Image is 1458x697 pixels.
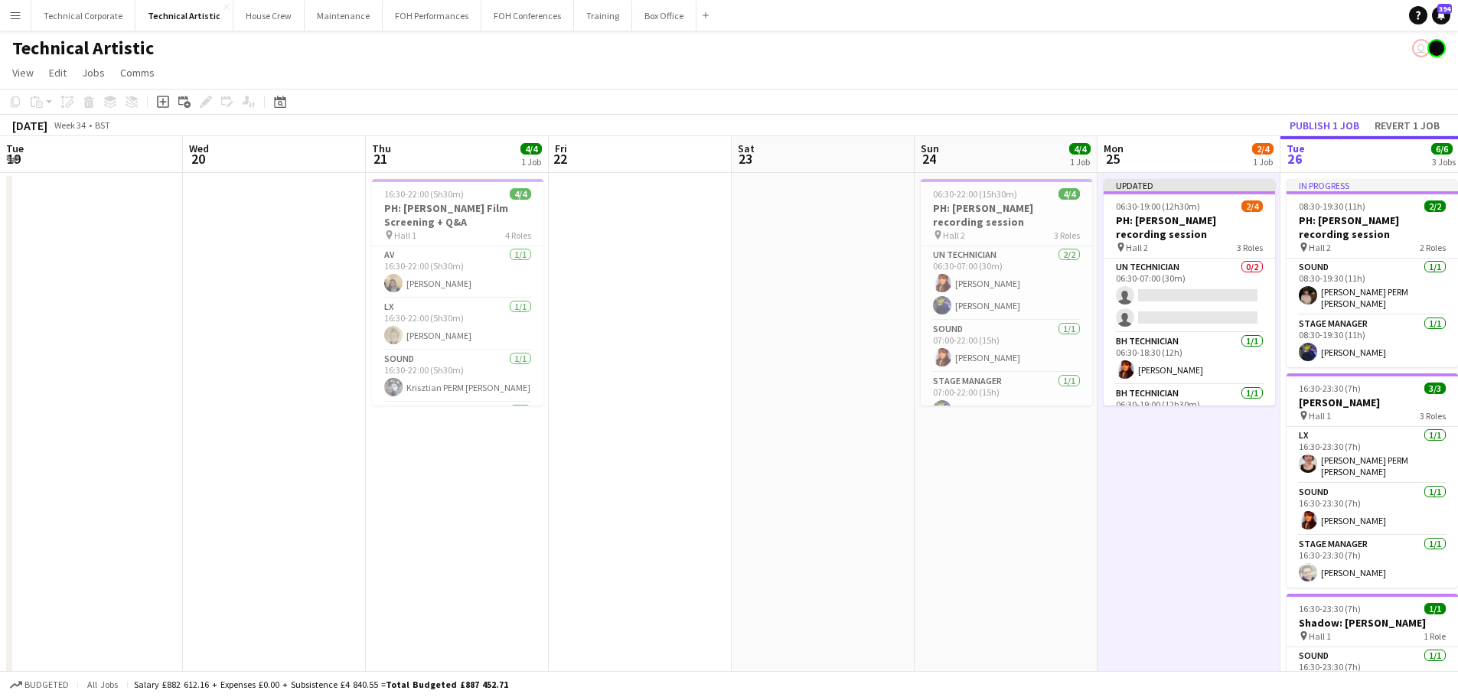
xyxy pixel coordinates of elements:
app-card-role: Stage Manager1/116:30-23:30 (7h)[PERSON_NAME] [1287,536,1458,588]
h3: PH: [PERSON_NAME] recording session [921,201,1092,229]
app-job-card: In progress08:30-19:30 (11h)2/2PH: [PERSON_NAME] recording session Hall 22 RolesSound1/108:30-19:... [1287,179,1458,367]
span: 3 Roles [1054,230,1080,241]
app-card-role: Stage Manager1/107:00-22:00 (15h)[PERSON_NAME] [921,373,1092,425]
span: Jobs [82,66,105,80]
span: 2/2 [1424,200,1446,212]
div: 3 Jobs [1432,156,1456,168]
a: Jobs [76,63,111,83]
span: Fri [555,142,567,155]
span: 21 [370,150,391,168]
div: Updated [1104,179,1275,191]
span: 26 [1284,150,1305,168]
div: 1 Job [1070,156,1090,168]
span: 4/4 [1058,188,1080,200]
app-job-card: Updated06:30-19:00 (12h30m)2/4PH: [PERSON_NAME] recording session Hall 23 RolesUN Technician0/206... [1104,179,1275,405]
app-card-role: Sound1/108:30-19:30 (11h)[PERSON_NAME] PERM [PERSON_NAME] [1287,259,1458,315]
button: FOH Performances [383,1,481,31]
span: 3 Roles [1237,242,1263,253]
span: Hall 2 [1309,242,1331,253]
app-card-role: UN Technician2/206:30-07:00 (30m)[PERSON_NAME][PERSON_NAME] [921,246,1092,321]
span: 3/3 [1424,383,1446,394]
div: 1 Job [1253,156,1273,168]
button: Technical Corporate [31,1,135,31]
span: 6/6 [1431,143,1453,155]
span: Hall 1 [394,230,416,241]
span: Hall 2 [943,230,965,241]
span: Mon [1104,142,1124,155]
span: 16:30-23:30 (7h) [1299,383,1361,394]
span: 16:30-23:30 (7h) [1299,603,1361,614]
div: [DATE] [12,118,47,133]
button: Revert 1 job [1368,116,1446,135]
app-user-avatar: Gabrielle Barr [1427,39,1446,57]
button: House Crew [233,1,305,31]
span: Wed [189,142,209,155]
span: 25 [1101,150,1124,168]
span: View [12,66,34,80]
span: 19 [4,150,24,168]
span: 06:30-19:00 (12h30m) [1116,200,1200,212]
span: Thu [372,142,391,155]
h3: Shadow: [PERSON_NAME] [1287,616,1458,630]
span: 394 [1437,4,1452,14]
a: View [6,63,40,83]
span: Budgeted [24,679,69,690]
span: 2 Roles [1420,242,1446,253]
button: Publish 1 job [1283,116,1365,135]
a: 394 [1432,6,1450,24]
app-card-role: AV1/116:30-22:00 (5h30m)[PERSON_NAME] [372,246,543,298]
div: BST [95,119,110,131]
span: Hall 1 [1309,630,1331,642]
button: Training [574,1,632,31]
span: 1 Role [1424,630,1446,642]
span: Sat [738,142,755,155]
span: 1/1 [1424,603,1446,614]
span: Hall 2 [1126,242,1148,253]
a: Comms [114,63,161,83]
app-card-role: Sound1/107:00-22:00 (15h)[PERSON_NAME] [921,321,1092,373]
h1: Technical Artistic [12,37,154,60]
h3: PH: [PERSON_NAME] Film Screening + Q&A [372,201,543,229]
a: Edit [43,63,73,83]
app-user-avatar: Liveforce Admin [1412,39,1430,57]
app-job-card: 16:30-22:00 (5h30m)4/4PH: [PERSON_NAME] Film Screening + Q&A Hall 14 RolesAV1/116:30-22:00 (5h30m... [372,179,543,405]
span: 4/4 [1069,143,1091,155]
span: All jobs [84,679,121,690]
span: Hall 1 [1309,410,1331,422]
button: FOH Conferences [481,1,574,31]
div: 06:30-22:00 (15h30m)4/4PH: [PERSON_NAME] recording session Hall 23 RolesUN Technician2/206:30-07:... [921,179,1092,405]
span: Sun [921,142,939,155]
h3: PH: [PERSON_NAME] recording session [1104,213,1275,241]
span: Week 34 [51,119,89,131]
span: Edit [49,66,67,80]
span: 06:30-22:00 (15h30m) [933,188,1017,200]
app-card-role: LX1/116:30-23:30 (7h)[PERSON_NAME] PERM [PERSON_NAME] [1287,427,1458,484]
h3: [PERSON_NAME] [1287,396,1458,409]
span: 20 [187,150,209,168]
span: 16:30-22:00 (5h30m) [384,188,464,200]
button: Technical Artistic [135,1,233,31]
span: 23 [736,150,755,168]
span: 08:30-19:30 (11h) [1299,200,1365,212]
span: 3 Roles [1420,410,1446,422]
app-card-role: BH Technician1/106:30-18:30 (12h)[PERSON_NAME] [1104,333,1275,385]
h3: PH: [PERSON_NAME] recording session [1287,213,1458,241]
div: Salary £882 612.16 + Expenses £0.00 + Subsistence £4 840.55 = [134,679,508,690]
button: Maintenance [305,1,383,31]
app-card-role: LX1/116:30-22:00 (5h30m)[PERSON_NAME] [372,298,543,350]
span: 2/4 [1252,143,1274,155]
app-card-role: Stage Manager1/108:30-19:30 (11h)[PERSON_NAME] [1287,315,1458,367]
app-job-card: 16:30-23:30 (7h)3/3[PERSON_NAME] Hall 13 RolesLX1/116:30-23:30 (7h)[PERSON_NAME] PERM [PERSON_NAM... [1287,373,1458,588]
app-card-role: Sound1/116:30-22:00 (5h30m)Krisztian PERM [PERSON_NAME] [372,350,543,402]
span: 4/4 [510,188,531,200]
app-card-role: Stage Manager1/1 [372,402,543,454]
button: Box Office [632,1,696,31]
div: 1 Job [521,156,541,168]
span: 22 [553,150,567,168]
span: Tue [6,142,24,155]
span: 2/4 [1241,200,1263,212]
